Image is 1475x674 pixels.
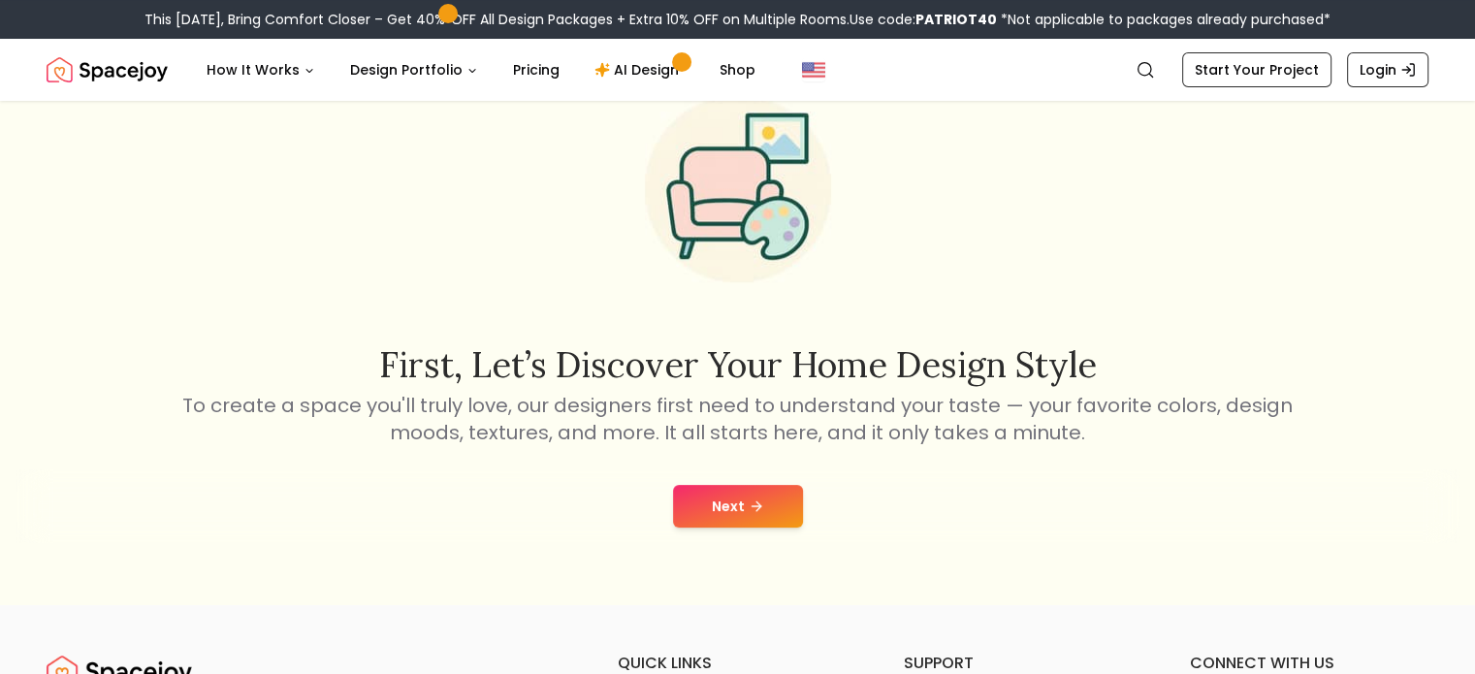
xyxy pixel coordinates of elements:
[179,392,1297,446] p: To create a space you'll truly love, our designers first need to understand your taste — your fav...
[579,50,700,89] a: AI Design
[47,50,168,89] a: Spacejoy
[47,39,1428,101] nav: Global
[915,10,997,29] b: PATRIOT40
[614,65,862,313] img: Start Style Quiz Illustration
[704,50,771,89] a: Shop
[1182,52,1331,87] a: Start Your Project
[179,345,1297,384] h2: First, let’s discover your home design style
[191,50,771,89] nav: Main
[673,485,803,528] button: Next
[335,50,494,89] button: Design Portfolio
[47,50,168,89] img: Spacejoy Logo
[802,58,825,81] img: United States
[144,10,1331,29] div: This [DATE], Bring Comfort Closer – Get 40% OFF All Design Packages + Extra 10% OFF on Multiple R...
[850,10,997,29] span: Use code:
[1347,52,1428,87] a: Login
[497,50,575,89] a: Pricing
[191,50,331,89] button: How It Works
[997,10,1331,29] span: *Not applicable to packages already purchased*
